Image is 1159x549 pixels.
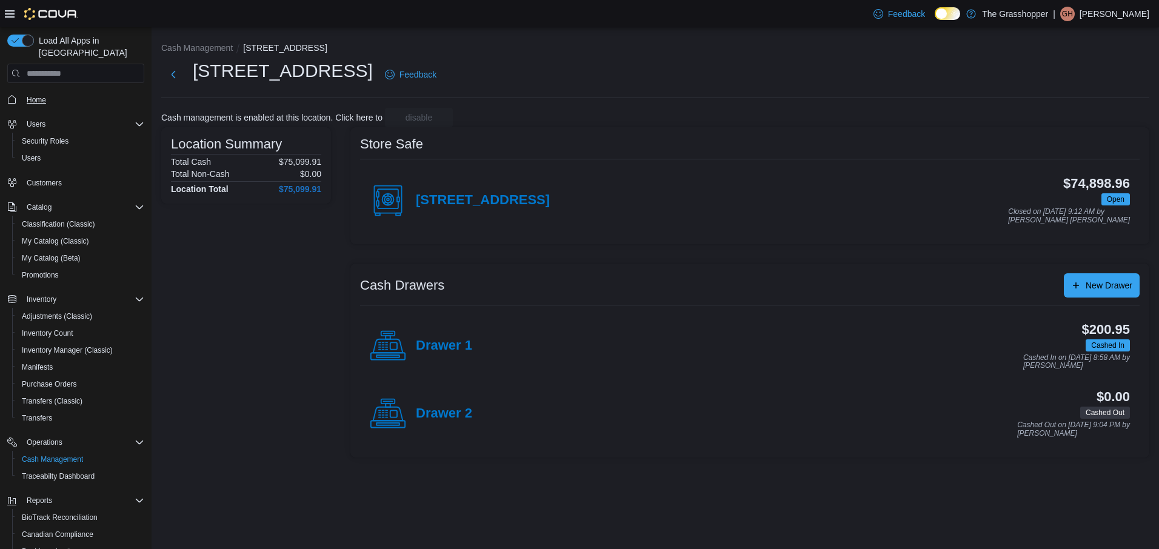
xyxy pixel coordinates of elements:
span: Load All Apps in [GEOGRAPHIC_DATA] [34,35,144,59]
a: Customers [22,176,67,190]
p: Cashed In on [DATE] 8:58 AM by [PERSON_NAME] [1023,354,1130,370]
p: The Grasshopper [982,7,1048,21]
span: Cashed Out [1080,407,1130,419]
span: Classification (Classic) [22,219,95,229]
h3: $74,898.96 [1063,176,1130,191]
p: | [1053,7,1055,21]
button: Traceabilty Dashboard [12,468,149,485]
span: Customers [22,175,144,190]
span: Home [27,95,46,105]
button: Cash Management [12,451,149,468]
span: Feedback [888,8,925,20]
span: Users [27,119,45,129]
button: Catalog [22,200,56,215]
span: My Catalog (Classic) [17,234,144,248]
a: Transfers (Classic) [17,394,87,408]
a: Canadian Compliance [17,527,98,542]
a: Adjustments (Classic) [17,309,97,324]
a: Classification (Classic) [17,217,100,231]
span: Cashed Out [1086,407,1124,418]
a: Home [22,93,51,107]
h3: Store Safe [360,137,423,151]
p: Cashed Out on [DATE] 9:04 PM by [PERSON_NAME] [1017,421,1130,438]
button: Cash Management [161,43,233,53]
button: Inventory [22,292,61,307]
p: Closed on [DATE] 9:12 AM by [PERSON_NAME] [PERSON_NAME] [1008,208,1130,224]
a: Inventory Count [17,326,78,341]
button: Next [161,62,185,87]
span: BioTrack Reconciliation [17,510,144,525]
a: Inventory Manager (Classic) [17,343,118,358]
span: Inventory [27,294,56,304]
h6: Total Cash [171,157,211,167]
span: Purchase Orders [22,379,77,389]
button: Users [12,150,149,167]
button: My Catalog (Classic) [12,233,149,250]
span: Security Roles [22,136,68,146]
span: Users [22,153,41,163]
span: Home [22,91,144,107]
span: Inventory Count [22,328,73,338]
h4: $75,099.91 [279,184,321,194]
span: Users [22,117,144,131]
span: BioTrack Reconciliation [22,513,98,522]
a: Manifests [17,360,58,374]
nav: An example of EuiBreadcrumbs [161,42,1149,56]
button: Security Roles [12,133,149,150]
p: $75,099.91 [279,157,321,167]
button: Adjustments (Classic) [12,308,149,325]
span: Cashed In [1091,340,1124,351]
a: Security Roles [17,134,73,148]
img: Cova [24,8,78,20]
h3: Location Summary [171,137,282,151]
span: Operations [27,438,62,447]
span: Classification (Classic) [17,217,144,231]
span: Inventory [22,292,144,307]
span: Promotions [17,268,144,282]
h3: Cash Drawers [360,278,444,293]
button: Transfers [12,410,149,427]
button: Operations [22,435,67,450]
span: Inventory Manager (Classic) [22,345,113,355]
a: Feedback [869,2,930,26]
span: Traceabilty Dashboard [17,469,144,484]
a: My Catalog (Beta) [17,251,85,265]
button: disable [385,108,453,127]
span: My Catalog (Classic) [22,236,89,246]
span: GH [1062,7,1073,21]
span: Reports [27,496,52,505]
span: Canadian Compliance [17,527,144,542]
button: Home [2,90,149,108]
p: Cash management is enabled at this location. Click here to [161,113,382,122]
h6: Total Non-Cash [171,169,230,179]
a: Users [17,151,45,165]
button: Customers [2,174,149,191]
a: Transfers [17,411,57,425]
button: Catalog [2,199,149,216]
span: Purchase Orders [17,377,144,391]
button: Users [2,116,149,133]
button: Reports [2,492,149,509]
h4: Drawer 2 [416,406,472,422]
button: [STREET_ADDRESS] [243,43,327,53]
button: BioTrack Reconciliation [12,509,149,526]
span: Open [1107,194,1124,205]
span: Cashed In [1086,339,1130,351]
a: Promotions [17,268,64,282]
button: Reports [22,493,57,508]
span: My Catalog (Beta) [22,253,81,263]
button: Users [22,117,50,131]
h4: [STREET_ADDRESS] [416,193,550,208]
a: My Catalog (Classic) [17,234,94,248]
button: Transfers (Classic) [12,393,149,410]
span: Traceabilty Dashboard [22,471,95,481]
h4: Drawer 1 [416,338,472,354]
span: Adjustments (Classic) [17,309,144,324]
span: Manifests [22,362,53,372]
input: Dark Mode [935,7,960,20]
span: Catalog [27,202,52,212]
a: Traceabilty Dashboard [17,469,99,484]
button: Promotions [12,267,149,284]
span: Feedback [399,68,436,81]
span: Promotions [22,270,59,280]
